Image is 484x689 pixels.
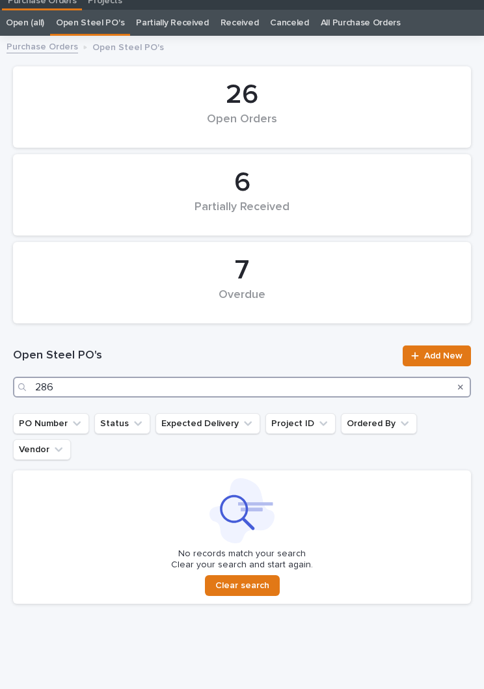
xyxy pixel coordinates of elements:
[221,10,259,36] a: Received
[13,439,71,460] button: Vendor
[13,377,471,398] input: Search
[7,38,78,53] a: Purchase Orders
[13,348,395,364] h1: Open Steel PO's
[265,413,336,434] button: Project ID
[155,413,260,434] button: Expected Delivery
[321,10,401,36] a: All Purchase Orders
[270,10,309,36] a: Canceled
[341,413,417,434] button: Ordered By
[94,413,150,434] button: Status
[403,345,471,366] a: Add New
[56,10,124,36] a: Open Steel PO's
[35,167,449,199] div: 6
[13,413,89,434] button: PO Number
[35,200,449,228] div: Partially Received
[35,113,449,140] div: Open Orders
[424,351,463,360] span: Add New
[35,79,449,111] div: 26
[35,288,449,316] div: Overdue
[215,580,269,591] span: Clear search
[21,548,463,560] p: No records match your search
[205,575,280,596] button: Clear search
[35,254,449,287] div: 7
[171,560,313,571] p: Clear your search and start again.
[6,10,44,36] a: Open (all)
[136,10,208,36] a: Partially Received
[92,39,164,53] p: Open Steel PO's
